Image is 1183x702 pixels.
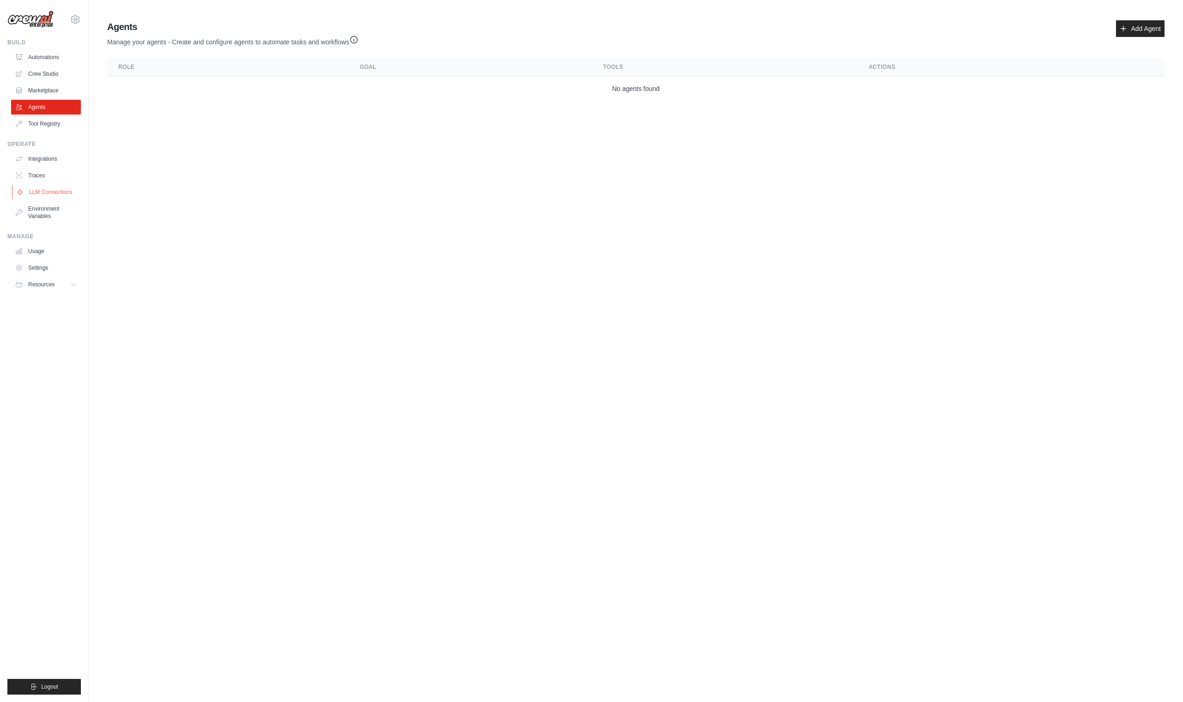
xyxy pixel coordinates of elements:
a: Agents [11,100,81,115]
a: Add Agent [1116,20,1165,37]
td: No agents found [107,77,1165,101]
th: Goal [348,58,592,77]
div: Build [7,39,81,46]
p: Manage your agents - Create and configure agents to automate tasks and workflows [107,33,359,47]
a: Tool Registry [11,116,81,131]
button: Resources [11,277,81,292]
span: Logout [41,683,58,690]
a: Integrations [11,151,81,166]
th: Tools [592,58,858,77]
a: LLM Connections [12,185,82,200]
a: Settings [11,260,81,275]
th: Role [107,58,348,77]
a: Crew Studio [11,67,81,81]
a: Usage [11,244,81,259]
a: Marketplace [11,83,81,98]
button: Logout [7,679,81,695]
th: Actions [858,58,1165,77]
div: Operate [7,140,81,148]
img: Logo [7,11,54,28]
span: Resources [28,281,55,288]
a: Automations [11,50,81,65]
h2: Agents [107,20,359,33]
a: Environment Variables [11,201,81,224]
a: Traces [11,168,81,183]
div: Manage [7,233,81,240]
